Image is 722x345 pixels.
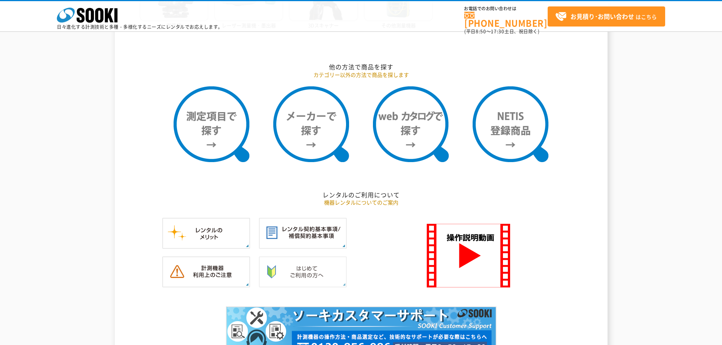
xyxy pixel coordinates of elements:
p: 日々進化する計測技術と多種・多様化するニーズにレンタルでお応えします。 [57,25,223,29]
img: レンタルのメリット [162,218,250,249]
img: NETIS登録商品 [473,86,548,162]
img: 測定項目で探す [174,86,249,162]
a: [PHONE_NUMBER] [464,12,548,27]
a: レンタルのメリット [162,241,250,248]
a: はじめてご利用の方へ [259,279,347,287]
a: 計測機器ご利用上のご注意 [162,279,250,287]
h2: レンタルのご利用について [139,191,583,199]
p: 機器レンタルについてのご案内 [139,198,583,206]
h2: 他の方法で商品を探す [139,63,583,71]
span: 17:30 [491,28,504,35]
span: (平日 ～ 土日、祝日除く) [464,28,539,35]
span: はこちら [555,11,657,22]
img: はじめてご利用の方へ [259,256,347,287]
strong: お見積り･お問い合わせ [570,12,634,21]
img: SOOKI 操作説明動画 [427,224,510,287]
img: レンタル契約基本事項／補償契約基本事項 [259,218,347,249]
img: 計測機器ご利用上のご注意 [162,256,250,287]
p: カテゴリー以外の方法で商品を探します [139,71,583,79]
a: レンタル契約基本事項／補償契約基本事項 [259,241,347,248]
img: webカタログで探す [373,86,449,162]
a: お見積り･お問い合わせはこちら [548,6,665,27]
span: お電話でのお問い合わせは [464,6,548,11]
img: メーカーで探す [273,86,349,162]
span: 8:50 [476,28,486,35]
